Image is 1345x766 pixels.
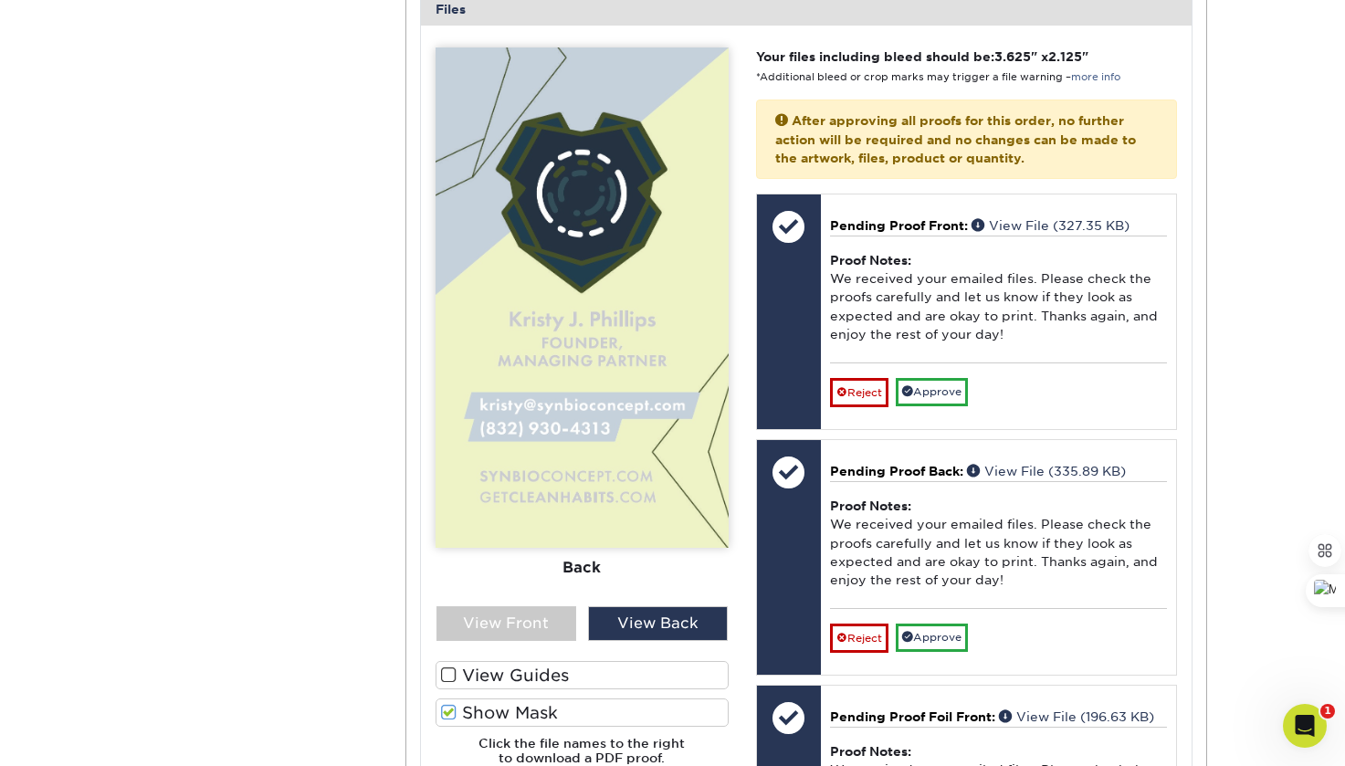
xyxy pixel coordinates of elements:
[967,464,1126,478] a: View File (335.89 KB)
[436,606,576,641] div: View Front
[830,709,995,724] span: Pending Proof Foil Front:
[830,744,911,759] strong: Proof Notes:
[994,49,1031,64] span: 3.625
[830,218,968,233] span: Pending Proof Front:
[896,378,968,406] a: Approve
[1048,49,1082,64] span: 2.125
[1283,704,1327,748] iframe: Intercom live chat
[972,218,1130,233] a: View File (327.35 KB)
[436,698,729,727] label: Show Mask
[999,709,1154,724] a: View File (196.63 KB)
[588,606,728,641] div: View Back
[896,624,968,652] a: Approve
[756,71,1120,83] small: *Additional bleed or crop marks may trigger a file warning –
[436,548,729,588] div: Back
[830,253,911,268] strong: Proof Notes:
[830,498,911,513] strong: Proof Notes:
[756,49,1088,64] strong: Your files including bleed should be: " x "
[830,464,963,478] span: Pending Proof Back:
[830,236,1167,362] div: We received your emailed files. Please check the proofs carefully and let us know if they look as...
[1320,704,1335,719] span: 1
[436,661,729,689] label: View Guides
[1071,71,1120,83] a: more info
[830,481,1167,608] div: We received your emailed files. Please check the proofs carefully and let us know if they look as...
[830,378,888,407] a: Reject
[775,113,1136,165] strong: After approving all proofs for this order, no further action will be required and no changes can ...
[830,624,888,653] a: Reject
